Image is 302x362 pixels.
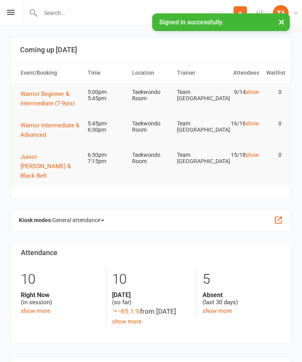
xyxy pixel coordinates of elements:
[21,268,100,291] div: 10
[129,146,173,171] td: Taekwondo Room
[159,18,223,26] span: Signed in successfully.
[263,83,285,101] td: 0
[263,63,285,83] th: Waitlist
[263,146,285,164] td: 0
[17,63,84,83] th: Event/Booking
[274,13,289,30] button: ×
[129,114,173,139] td: Taekwondo Room
[112,307,140,315] span: -85.1 %
[112,291,191,299] strong: [DATE]
[263,114,285,133] td: 0
[20,90,75,107] span: Warrior Beginner & Intermediate (7-9yrs)
[203,291,281,299] strong: Absent
[218,114,263,133] td: 16/16
[52,214,104,226] span: General attendance
[20,152,81,180] button: Junior [PERSON_NAME] & Black Belt
[246,152,259,158] a: show
[112,318,142,325] a: show more
[173,114,218,139] td: Team [GEOGRAPHIC_DATA]
[84,83,129,108] td: 5:00pm-5:45pm
[21,291,100,299] strong: Right Now
[203,268,281,291] div: 5
[84,146,129,171] td: 6:30pm-7:15pm
[20,122,79,138] span: Warrior Intermediate & Advanced
[21,249,281,257] h3: Attendance
[19,217,52,223] strong: Kiosk modes:
[173,63,218,83] th: Trainer
[218,83,263,101] td: 9/14
[218,146,263,164] td: 15/18
[246,89,259,95] a: show
[218,63,263,83] th: Attendees
[38,7,234,18] input: Search...
[129,83,173,108] td: Taekwondo Room
[112,306,191,317] div: from [DATE]
[112,268,191,291] div: 10
[20,46,282,54] h3: Coming up [DATE]
[21,291,100,306] div: (in session)
[20,89,81,108] button: Warrior Beginner & Intermediate (7-9yrs)
[246,120,259,127] a: show
[129,63,173,83] th: Location
[21,307,50,314] a: show more
[173,146,218,171] td: Team [GEOGRAPHIC_DATA]
[20,121,81,140] button: Warrior Intermediate & Advanced
[273,5,289,21] div: TA
[203,291,281,306] div: (last 30 days)
[112,291,191,306] div: (so far)
[20,153,71,179] span: Junior [PERSON_NAME] & Black Belt
[173,83,218,108] td: Team [GEOGRAPHIC_DATA]
[84,114,129,139] td: 5:45pm-6:30pm
[84,63,129,83] th: Time
[203,307,232,314] a: show more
